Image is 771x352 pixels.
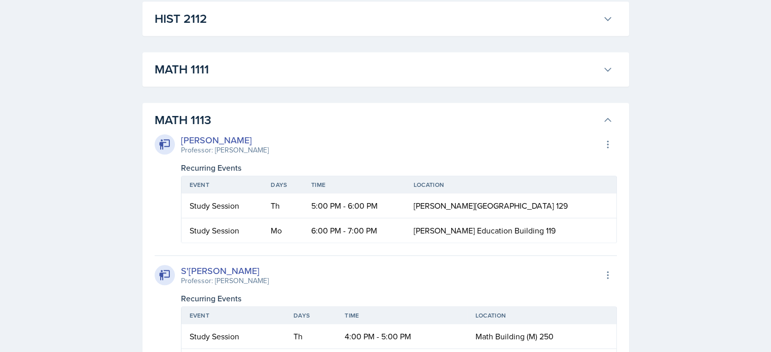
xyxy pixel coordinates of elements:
[181,176,263,193] th: Event
[467,307,616,324] th: Location
[181,276,269,286] div: Professor: [PERSON_NAME]
[475,331,554,342] span: Math Building (M) 250
[263,176,303,193] th: Days
[406,176,616,193] th: Location
[190,224,255,237] div: Study Session
[190,200,255,212] div: Study Session
[153,58,615,81] button: MATH 1111
[285,307,337,324] th: Days
[181,264,269,278] div: S'[PERSON_NAME]
[337,324,467,349] td: 4:00 PM - 5:00 PM
[155,111,599,129] h3: MATH 1113
[414,225,556,236] span: [PERSON_NAME] Education Building 119
[181,307,285,324] th: Event
[181,162,617,174] div: Recurring Events
[155,10,599,28] h3: HIST 2112
[181,292,617,304] div: Recurring Events
[303,176,406,193] th: Time
[263,218,303,243] td: Mo
[181,145,269,155] div: Professor: [PERSON_NAME]
[263,193,303,218] td: Th
[303,193,406,218] td: 5:00 PM - 6:00 PM
[155,60,599,79] h3: MATH 1111
[337,307,467,324] th: Time
[190,330,277,342] div: Study Session
[181,133,269,147] div: [PERSON_NAME]
[303,218,406,243] td: 6:00 PM - 7:00 PM
[153,8,615,30] button: HIST 2112
[414,200,568,211] span: [PERSON_NAME][GEOGRAPHIC_DATA] 129
[285,324,337,349] td: Th
[153,109,615,131] button: MATH 1113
